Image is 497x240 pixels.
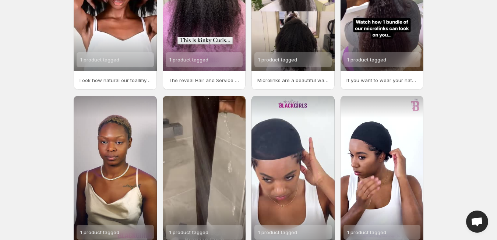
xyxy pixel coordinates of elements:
[347,229,386,235] span: 1 product tagged
[347,57,386,63] span: 1 product tagged
[169,57,208,63] span: 1 product tagged
[80,77,151,84] p: Look how natural our toallmyblackgirls Kinky Coarse U-Part Wig looks Shop now at toallmyblackgirls
[257,77,329,84] p: Microlinks are a beautiful way to add length and volume to your hair I know what youre thinking W...
[346,77,418,84] p: If you want to wear your natural hair out but dont have much length or volume then come and get y...
[169,229,208,235] span: 1 product tagged
[80,57,119,63] span: 1 product tagged
[258,229,297,235] span: 1 product tagged
[258,57,297,63] span: 1 product tagged
[466,211,488,233] div: Open chat
[169,77,240,84] p: The reveal Hair and Service by us toallmyblackgirls toallmyblackgirls
[80,229,119,235] span: 1 product tagged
